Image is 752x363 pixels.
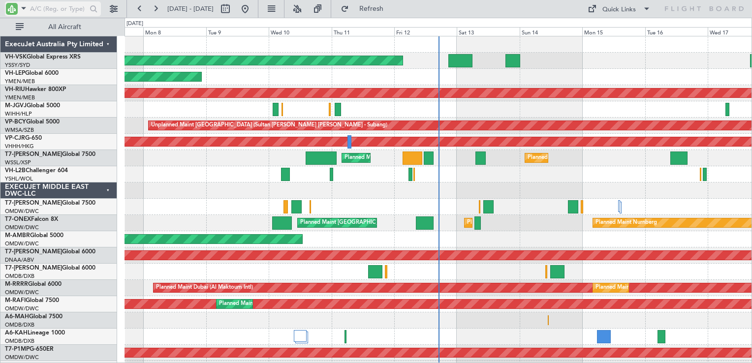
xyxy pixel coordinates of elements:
div: Planned Maint Dubai (Al Maktoum Intl) [345,151,441,165]
a: VP-BCYGlobal 5000 [5,119,60,125]
span: VP-BCY [5,119,26,125]
a: M-RRRRGlobal 6000 [5,281,62,287]
a: A6-MAHGlobal 7500 [5,314,63,320]
div: Planned Maint Dubai (Al Maktoum Intl) [219,297,316,311]
a: M-JGVJGlobal 5000 [5,103,60,109]
button: All Aircraft [11,19,107,35]
span: T7-ONEX [5,216,31,222]
a: YSHL/WOL [5,175,33,182]
a: OMDB/DXB [5,321,34,329]
a: VH-LEPGlobal 6000 [5,70,59,76]
div: Planned Maint Dubai (Al Maktoum Intl) [595,280,692,295]
div: Mon 15 [582,27,645,36]
a: VH-L2BChallenger 604 [5,168,68,174]
a: A6-KAHLineage 1000 [5,330,65,336]
a: M-AMBRGlobal 5000 [5,233,63,239]
span: A6-KAH [5,330,28,336]
a: T7-[PERSON_NAME]Global 7500 [5,200,95,206]
div: Tue 16 [645,27,708,36]
a: OMDW/DWC [5,224,39,231]
div: Tue 9 [206,27,269,36]
div: Thu 11 [332,27,394,36]
a: T7-P1MPG-650ER [5,346,54,352]
a: OMDW/DWC [5,240,39,247]
a: VH-RIUHawker 800XP [5,87,66,92]
span: M-JGVJ [5,103,27,109]
div: Planned Maint Nurnberg [595,215,657,230]
div: Planned Maint Dubai (Al Maktoum Intl) [467,215,564,230]
a: OMDW/DWC [5,289,39,296]
span: T7-[PERSON_NAME] [5,249,62,255]
a: VHHH/HKG [5,143,34,150]
span: T7-P1MP [5,346,30,352]
span: T7-[PERSON_NAME] [5,265,62,271]
div: Planned Maint [GEOGRAPHIC_DATA] (Seletar) [528,151,643,165]
a: WSSL/XSP [5,159,31,166]
a: M-RAFIGlobal 7500 [5,298,59,303]
span: [DATE] - [DATE] [167,4,214,13]
a: YSSY/SYD [5,61,30,69]
div: Fri 12 [394,27,457,36]
div: [DATE] [126,20,143,28]
a: OMDB/DXB [5,337,34,345]
a: DNAA/ABV [5,256,34,264]
span: M-RAFI [5,298,26,303]
span: VH-RIU [5,87,25,92]
span: A6-MAH [5,314,29,320]
span: VH-LEP [5,70,25,76]
a: OMDW/DWC [5,305,39,312]
a: YMEN/MEB [5,78,35,85]
a: VP-CJRG-650 [5,135,42,141]
span: M-AMBR [5,233,30,239]
div: Sat 13 [457,27,519,36]
span: VH-L2B [5,168,26,174]
div: Planned Maint Dubai (Al Maktoum Intl) [156,280,253,295]
a: VH-VSKGlobal Express XRS [5,54,81,60]
span: Refresh [351,5,392,12]
div: Mon 8 [143,27,206,36]
a: T7-[PERSON_NAME]Global 6000 [5,265,95,271]
button: Refresh [336,1,395,17]
a: T7-ONEXFalcon 8X [5,216,58,222]
span: M-RRRR [5,281,28,287]
input: A/C (Reg. or Type) [30,1,87,16]
a: WMSA/SZB [5,126,34,134]
span: All Aircraft [26,24,104,30]
div: Sun 14 [520,27,582,36]
span: T7-[PERSON_NAME] [5,200,62,206]
a: OMDW/DWC [5,354,39,361]
span: T7-[PERSON_NAME] [5,151,62,157]
a: OMDW/DWC [5,208,39,215]
div: Planned Maint [GEOGRAPHIC_DATA] ([GEOGRAPHIC_DATA]) [300,215,455,230]
a: YMEN/MEB [5,94,35,101]
a: OMDB/DXB [5,272,34,280]
div: Unplanned Maint [GEOGRAPHIC_DATA] (Sultan [PERSON_NAME] [PERSON_NAME] - Subang) [151,118,387,133]
a: T7-[PERSON_NAME]Global 6000 [5,249,95,255]
a: WIHH/HLP [5,110,32,118]
span: VP-CJR [5,135,25,141]
div: Wed 10 [269,27,331,36]
span: VH-VSK [5,54,27,60]
a: T7-[PERSON_NAME]Global 7500 [5,151,95,157]
div: Quick Links [602,5,636,15]
button: Quick Links [583,1,656,17]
